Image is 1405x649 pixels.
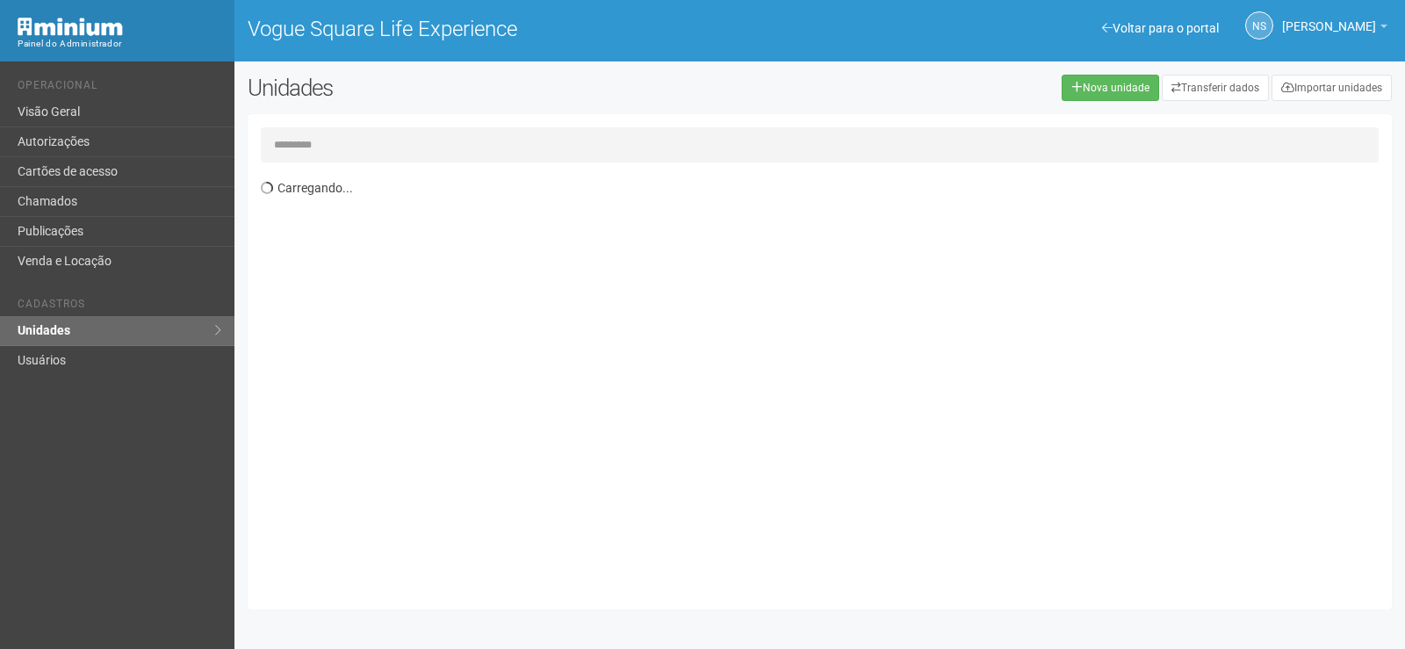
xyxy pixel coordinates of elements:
[261,171,1392,596] div: Carregando...
[18,18,123,36] img: Minium
[18,79,221,97] li: Operacional
[1282,3,1376,33] span: Nicolle Silva
[1282,22,1387,36] a: [PERSON_NAME]
[248,18,807,40] h1: Vogue Square Life Experience
[1162,75,1269,101] a: Transferir dados
[1272,75,1392,101] a: Importar unidades
[1102,21,1219,35] a: Voltar para o portal
[18,36,221,52] div: Painel do Administrador
[1062,75,1159,101] a: Nova unidade
[248,75,710,101] h2: Unidades
[18,298,221,316] li: Cadastros
[1245,11,1273,40] a: NS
